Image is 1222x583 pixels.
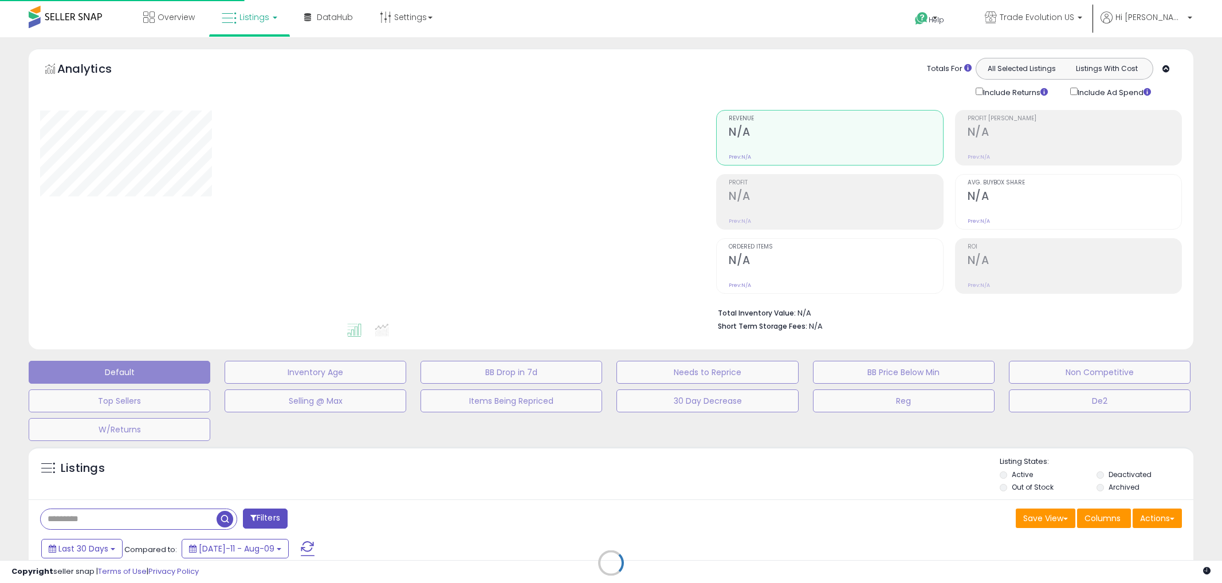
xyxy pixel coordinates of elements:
small: Prev: N/A [968,218,990,224]
button: All Selected Listings [979,61,1064,76]
strong: Copyright [11,566,53,577]
a: Help [906,3,966,37]
span: DataHub [317,11,353,23]
b: Short Term Storage Fees: [718,321,807,331]
span: Profit [729,180,942,186]
small: Prev: N/A [968,153,990,160]
a: Hi [PERSON_NAME] [1101,11,1192,37]
h2: N/A [729,254,942,269]
h2: N/A [968,254,1181,269]
span: Overview [158,11,195,23]
button: Inventory Age [225,361,406,384]
span: Avg. Buybox Share [968,180,1181,186]
button: W/Returns [29,418,210,441]
h5: Analytics [57,61,134,80]
button: Non Competitive [1009,361,1190,384]
span: Ordered Items [729,244,942,250]
span: Trade Evolution US [1000,11,1074,23]
h2: N/A [968,125,1181,141]
h2: N/A [968,190,1181,205]
button: Items Being Repriced [421,389,602,412]
i: Get Help [914,11,929,26]
span: Hi [PERSON_NAME] [1115,11,1184,23]
div: Include Ad Spend [1062,85,1169,99]
button: 30 Day Decrease [616,389,798,412]
small: Prev: N/A [968,282,990,289]
div: seller snap | | [11,566,199,577]
small: Prev: N/A [729,218,751,224]
button: Listings With Cost [1064,61,1149,76]
span: Revenue [729,116,942,122]
button: Top Sellers [29,389,210,412]
h2: N/A [729,190,942,205]
h2: N/A [729,125,942,141]
b: Total Inventory Value: [718,308,796,318]
div: Totals For [927,64,972,74]
small: Prev: N/A [729,282,751,289]
div: Include Returns [967,85,1062,99]
span: Help [929,15,944,25]
button: Default [29,361,210,384]
button: Selling @ Max [225,389,406,412]
span: ROI [968,244,1181,250]
button: Reg [813,389,995,412]
small: Prev: N/A [729,153,751,160]
span: Listings [239,11,269,23]
button: BB Price Below Min [813,361,995,384]
span: N/A [809,321,823,332]
button: De2 [1009,389,1190,412]
button: Needs to Reprice [616,361,798,384]
li: N/A [718,305,1173,319]
span: Profit [PERSON_NAME] [968,116,1181,122]
button: BB Drop in 7d [421,361,602,384]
